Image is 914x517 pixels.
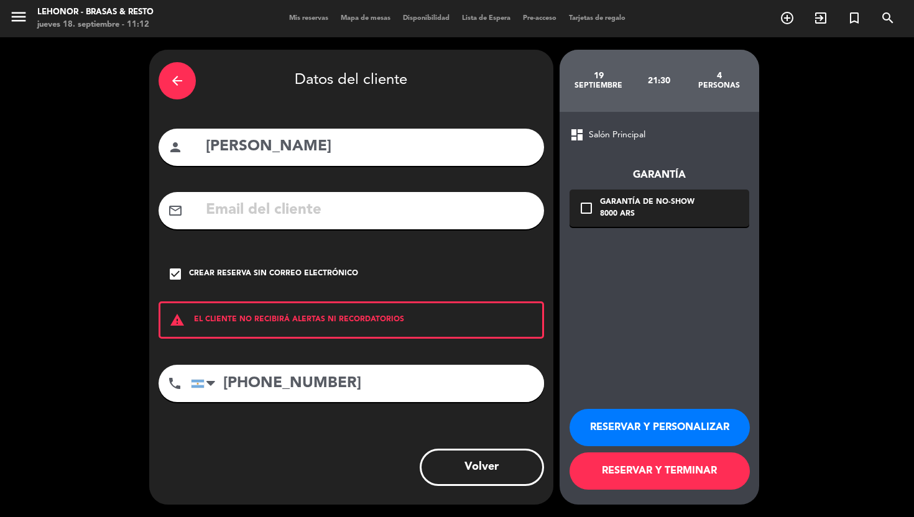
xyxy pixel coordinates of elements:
[37,6,154,19] div: Lehonor - Brasas & Resto
[563,15,632,22] span: Tarjetas de regalo
[600,208,695,221] div: 8000 ARS
[569,81,629,91] div: septiembre
[579,201,594,216] i: check_box_outline_blank
[813,11,828,25] i: exit_to_app
[335,15,397,22] span: Mapa de mesas
[9,7,28,26] i: menu
[847,11,862,25] i: turned_in_not
[167,376,182,391] i: phone
[205,198,535,223] input: Email del cliente
[205,134,535,160] input: Nombre del cliente
[689,81,749,91] div: personas
[37,19,154,31] div: jueves 18. septiembre - 11:12
[880,11,895,25] i: search
[589,128,645,142] span: Salón Principal
[569,71,629,81] div: 19
[159,301,544,339] div: EL CLIENTE NO RECIBIRÁ ALERTAS NI RECORDATORIOS
[600,196,695,209] div: Garantía de no-show
[168,140,183,155] i: person
[570,452,750,490] button: RESERVAR Y TERMINAR
[192,365,220,401] div: Argentina: +54
[397,15,456,22] span: Disponibilidad
[420,449,544,486] button: Volver
[570,127,584,142] span: dashboard
[189,268,358,280] div: Crear reserva sin correo electrónico
[159,59,544,103] div: Datos del cliente
[160,313,194,327] i: warning
[170,73,185,88] i: arrow_back
[168,267,183,281] i: check_box
[191,365,544,402] input: Número de teléfono...
[629,59,689,103] div: 21:30
[689,71,749,81] div: 4
[9,7,28,30] button: menu
[168,203,183,218] i: mail_outline
[283,15,335,22] span: Mis reservas
[570,167,749,183] div: Garantía
[780,11,795,25] i: add_circle_outline
[456,15,517,22] span: Lista de Espera
[570,409,750,446] button: RESERVAR Y PERSONALIZAR
[517,15,563,22] span: Pre-acceso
